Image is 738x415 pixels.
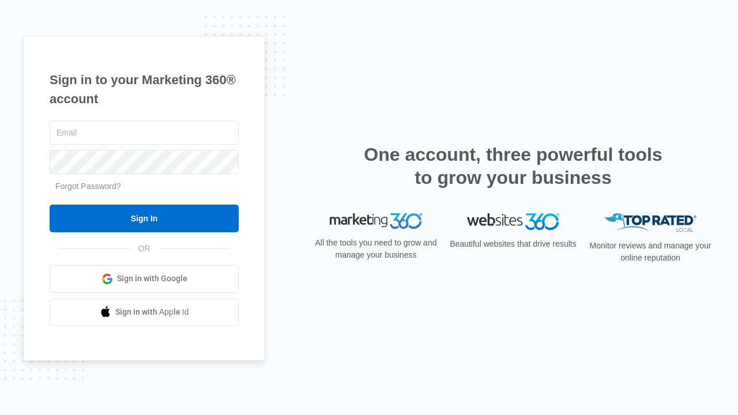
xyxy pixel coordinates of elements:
[586,240,715,264] p: Monitor reviews and manage your online reputation
[467,213,559,230] img: Websites 360
[50,120,239,145] input: Email
[604,213,696,232] img: Top Rated Local
[311,237,440,261] p: All the tools you need to grow and manage your business
[449,238,578,250] p: Beautiful websites that drive results
[330,213,422,229] img: Marketing 360
[117,273,187,285] span: Sign in with Google
[55,182,121,191] a: Forgot Password?
[130,243,159,255] span: OR
[50,265,239,293] a: Sign in with Google
[50,205,239,232] input: Sign In
[115,306,189,318] span: Sign in with Apple Id
[50,70,239,108] h1: Sign in to your Marketing 360® account
[50,299,239,326] a: Sign in with Apple Id
[360,143,666,189] h2: One account, three powerful tools to grow your business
